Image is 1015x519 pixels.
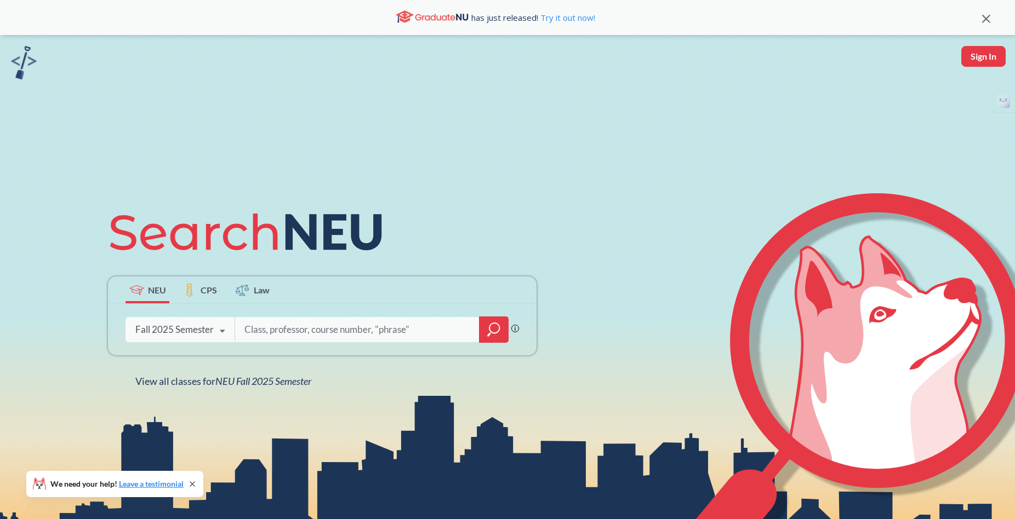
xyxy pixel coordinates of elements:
[243,318,471,341] input: Class, professor, course number, "phrase"
[487,322,500,337] svg: magnifying glass
[254,284,270,296] span: Law
[215,375,311,387] span: NEU Fall 2025 Semester
[538,12,595,23] a: Try it out now!
[479,316,509,343] div: magnifying glass
[471,11,595,24] span: has just released!
[201,284,217,296] span: CPS
[961,46,1006,67] button: Sign In
[50,480,184,488] span: We need your help!
[11,46,37,83] a: sandbox logo
[11,46,37,79] img: sandbox logo
[135,324,214,336] div: Fall 2025 Semester
[135,375,311,387] span: View all classes for
[148,284,166,296] span: NEU
[119,479,184,488] a: Leave a testimonial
